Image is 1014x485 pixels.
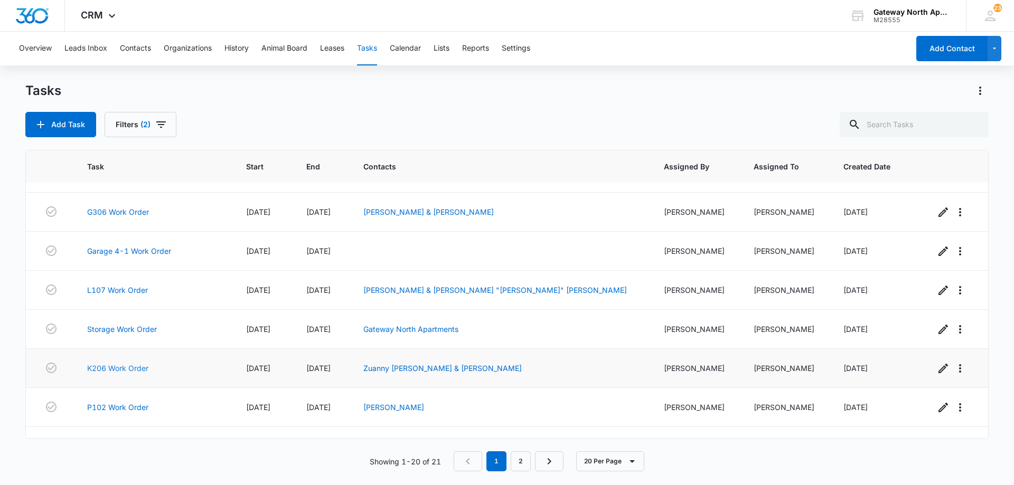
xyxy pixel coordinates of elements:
button: Organizations [164,32,212,65]
button: Add Task [25,112,96,137]
span: (2) [140,121,151,128]
div: notifications count [993,4,1002,12]
a: K206 Work Order [87,363,148,374]
span: [DATE] [306,364,331,373]
div: [PERSON_NAME] [754,363,818,374]
a: Page 2 [511,451,531,471]
a: G306 Work Order [87,206,149,217]
button: Contacts [120,32,151,65]
button: Animal Board [261,32,307,65]
span: [DATE] [246,364,270,373]
a: Garage 4-1 Work Order [87,245,171,256]
input: Search Tasks [840,112,989,137]
span: [DATE] [843,403,868,412]
button: Add Contact [916,36,988,61]
a: L107 Work Order [87,284,148,296]
span: [DATE] [306,403,331,412]
div: [PERSON_NAME] [754,206,818,217]
span: 23 [993,4,1002,12]
div: [PERSON_NAME] [754,284,818,296]
span: [DATE] [306,325,331,334]
span: [DATE] [306,286,331,294]
button: Leases [320,32,344,65]
span: End [306,161,322,172]
span: [DATE] [306,207,331,216]
button: History [224,32,249,65]
button: Leads Inbox [64,32,107,65]
span: [DATE] [843,286,868,294]
div: [PERSON_NAME] [664,284,728,296]
a: Gateway North Apartments [363,325,458,334]
a: Next Page [535,451,564,471]
div: account id [874,16,951,24]
span: Contacts [363,161,624,172]
span: [DATE] [306,246,331,255]
p: Showing 1-20 of 21 [370,456,441,467]
button: 20 Per Page [576,451,644,471]
div: [PERSON_NAME] [754,324,818,335]
span: [DATE] [246,246,270,255]
div: [PERSON_NAME] [754,245,818,256]
button: Settings [502,32,530,65]
a: [PERSON_NAME] [363,403,424,412]
div: [PERSON_NAME] [754,402,818,413]
span: [DATE] [843,364,868,373]
span: Task [87,161,205,172]
a: [PERSON_NAME] & [PERSON_NAME] "[PERSON_NAME]" [PERSON_NAME] [363,286,627,294]
div: [PERSON_NAME] [664,324,728,335]
h1: Tasks [25,83,61,99]
span: [DATE] [843,325,868,334]
nav: Pagination [454,451,564,471]
span: [DATE] [246,403,270,412]
div: [PERSON_NAME] [664,245,728,256]
span: [DATE] [246,325,270,334]
div: [PERSON_NAME] [664,206,728,217]
span: [DATE] [246,207,270,216]
div: account name [874,8,951,16]
a: P102 Work Order [87,402,148,413]
em: 1 [486,451,506,471]
button: Calendar [390,32,421,65]
a: Zuanny [PERSON_NAME] & [PERSON_NAME] [363,364,522,373]
button: Tasks [357,32,377,65]
button: Filters(2) [105,112,176,137]
span: [DATE] [843,207,868,216]
span: Created Date [843,161,894,172]
span: [DATE] [246,286,270,294]
div: [PERSON_NAME] [664,402,728,413]
button: Lists [434,32,449,65]
span: CRM [81,9,103,21]
a: Storage Work Order [87,324,157,335]
div: [PERSON_NAME] [664,363,728,374]
button: Overview [19,32,52,65]
span: [DATE] [843,246,868,255]
button: Actions [972,82,989,99]
span: Start [246,161,266,172]
span: Assigned By [664,161,713,172]
a: [PERSON_NAME] & [PERSON_NAME] [363,207,494,216]
span: Assigned To [754,161,803,172]
button: Reports [462,32,489,65]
